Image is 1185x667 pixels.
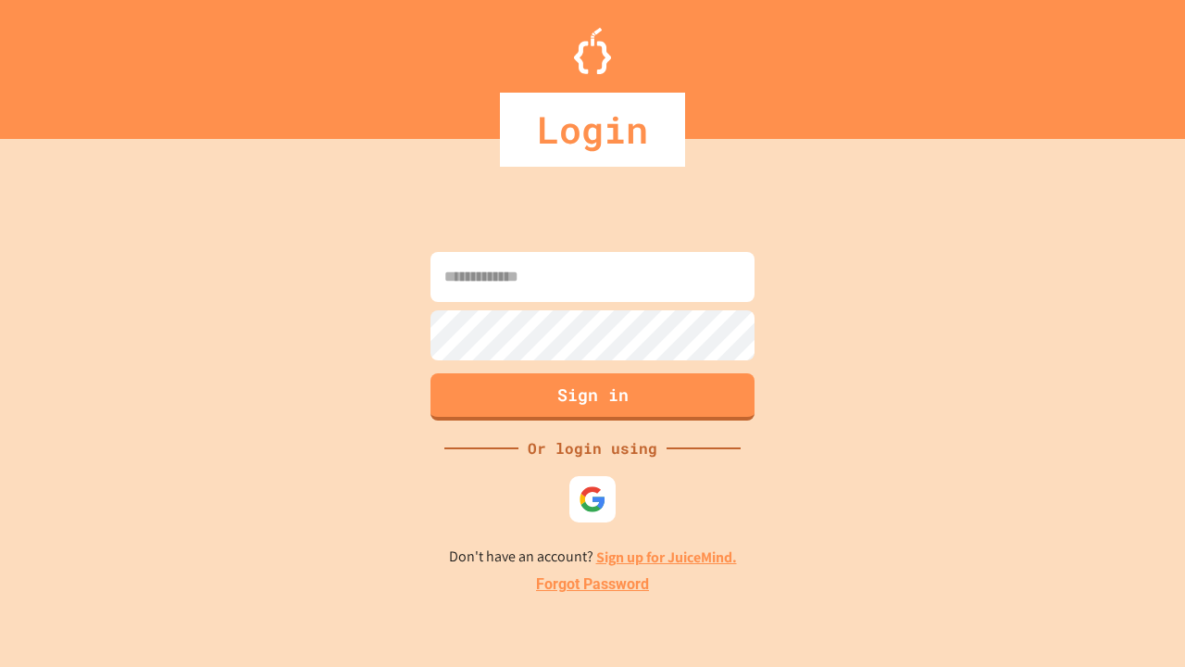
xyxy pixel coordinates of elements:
[596,547,737,567] a: Sign up for JuiceMind.
[500,93,685,167] div: Login
[536,573,649,596] a: Forgot Password
[430,373,755,421] button: Sign in
[449,546,737,569] p: Don't have an account?
[518,437,667,459] div: Or login using
[579,485,606,513] img: google-icon.svg
[574,28,611,74] img: Logo.svg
